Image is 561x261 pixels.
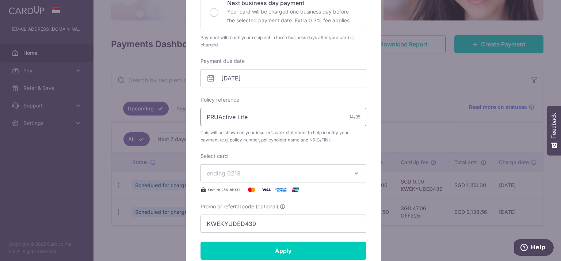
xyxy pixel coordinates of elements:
input: DD / MM / YYYY [201,69,366,87]
button: ending 6218 [201,164,366,182]
iframe: Opens a widget where you can find more information [514,239,554,257]
input: Apply [201,242,366,260]
button: Feedback - Show survey [547,106,561,155]
label: Select card [201,152,228,160]
span: Promo or referral code (optional) [201,203,278,210]
img: American Express [274,185,288,194]
span: ending 6218 [207,170,241,177]
p: Your card will be charged one business day before the selected payment date. Extra 0.3% fee applies. [227,7,357,25]
label: Policy reference [201,96,239,103]
span: Feedback [551,113,557,139]
span: This will be shown on your insurer’s bank statement to help identify your payment (e.g. policy nu... [201,129,366,144]
img: UnionPay [288,185,303,194]
div: 14/35 [349,113,360,121]
img: Visa [259,185,274,194]
span: Secure 256-bit SSL [208,187,241,193]
img: Mastercard [244,185,259,194]
div: Payment will reach your recipient in three business days after your card is charged. [201,34,366,49]
label: Payment due date [201,57,245,65]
